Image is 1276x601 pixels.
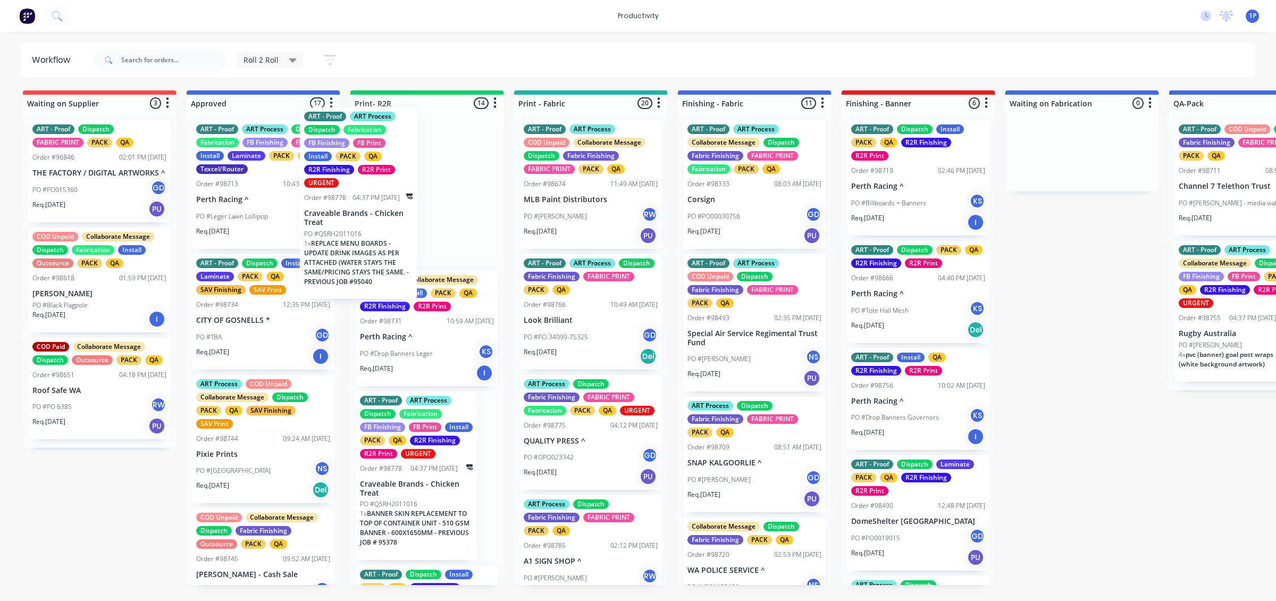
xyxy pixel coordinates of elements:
[1249,11,1256,21] span: 1P
[244,54,279,65] span: Roll 2 Roll
[612,8,664,24] div: productivity
[32,54,75,66] div: Workflow
[19,8,35,24] img: Factory
[121,49,226,71] input: Search for orders...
